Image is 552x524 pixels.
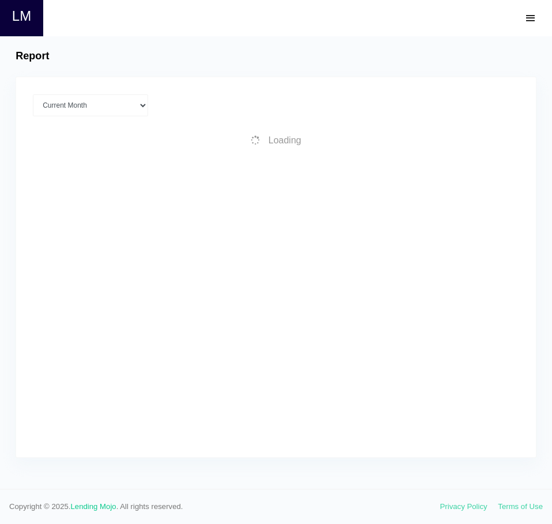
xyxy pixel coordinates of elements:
span: Copyright © 2025. . All rights reserved. [9,501,440,512]
a: Lending Mojo [71,502,116,511]
a: Privacy Policy [440,502,487,511]
span: Loading [269,135,301,145]
h4: Report [16,50,49,63]
a: Terms of Use [498,502,543,511]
